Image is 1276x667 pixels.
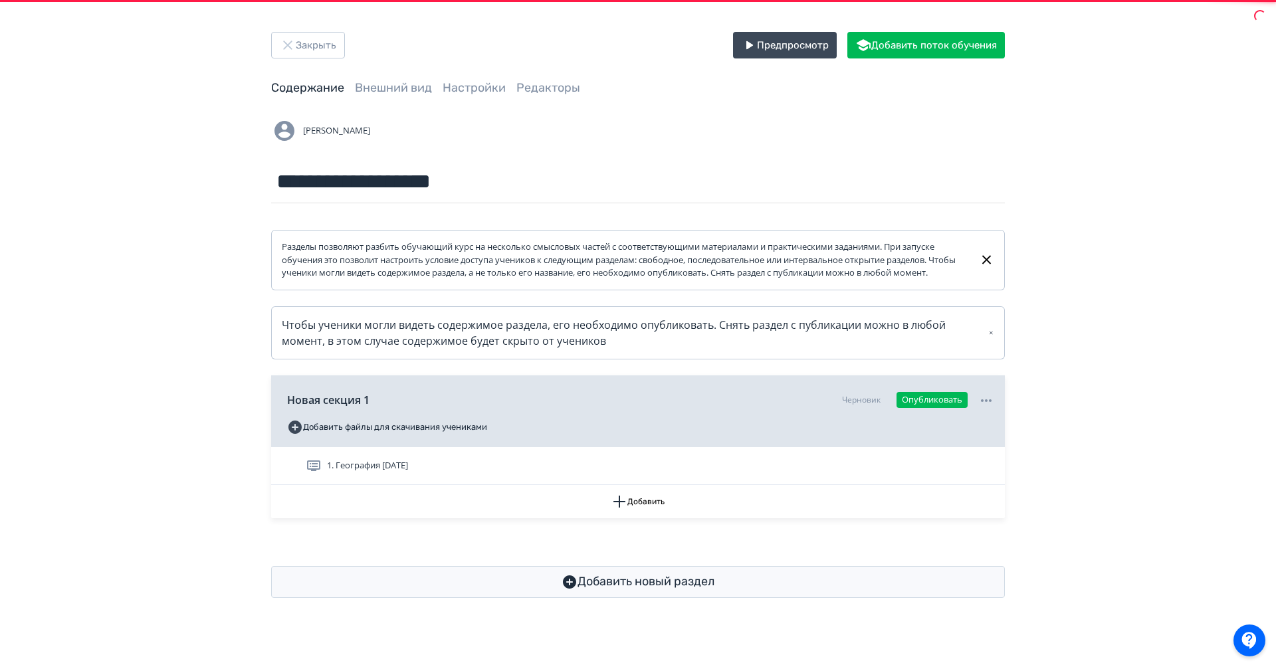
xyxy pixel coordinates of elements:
[897,392,968,408] button: Опубликовать
[271,485,1005,518] button: Добавить
[355,80,432,95] a: Внешний вид
[271,566,1005,598] button: Добавить новый раздел
[516,80,580,95] a: Редакторы
[303,124,370,138] span: [PERSON_NAME]
[287,417,487,438] button: Добавить файлы для скачивания учениками
[271,80,344,95] a: Содержание
[271,32,345,58] button: Закрыть
[847,32,1005,58] button: Добавить поток обучения
[327,459,408,472] span: 1. География сегодня
[287,392,370,408] span: Новая секция 1
[733,32,837,58] button: Предпросмотр
[842,394,881,406] div: Черновик
[271,447,1005,485] div: 1. География [DATE]
[282,317,994,349] div: Чтобы ученики могли видеть содержимое раздела, его необходимо опубликовать. Снять раздел с публик...
[443,80,506,95] a: Настройки
[282,240,968,280] div: Разделы позволяют разбить обучающий курс на несколько смысловых частей с соответствующими материа...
